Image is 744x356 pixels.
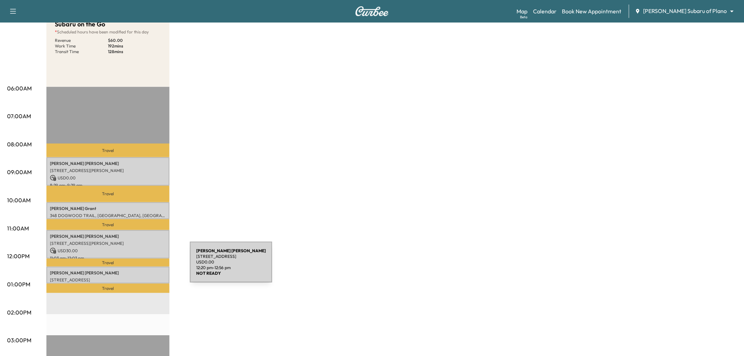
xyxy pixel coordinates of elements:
[7,224,29,233] p: 11:00AM
[55,19,105,29] h5: Subaru on the Go
[7,336,31,344] p: 03:00PM
[46,259,169,267] p: Travel
[7,308,31,317] p: 02:00PM
[50,168,166,173] p: [STREET_ADDRESS][PERSON_NAME]
[7,280,30,288] p: 01:00PM
[55,38,108,43] p: Revenue
[46,284,169,293] p: Travel
[108,38,161,43] p: $ 60.00
[7,252,30,260] p: 12:00PM
[55,49,108,55] p: Transit Time
[562,7,622,15] a: Book New Appointment
[50,183,166,188] p: 8:29 am - 9:29 am
[520,14,527,20] div: Beta
[46,144,169,157] p: Travel
[108,43,161,49] p: 192 mins
[50,234,166,239] p: [PERSON_NAME] [PERSON_NAME]
[50,270,166,276] p: [PERSON_NAME] [PERSON_NAME]
[7,112,31,120] p: 07:00AM
[108,49,161,55] p: 128 mins
[7,196,31,204] p: 10:00AM
[355,6,389,16] img: Curbee Logo
[55,29,161,35] p: Scheduled hours have been modified for this day
[50,161,166,166] p: [PERSON_NAME] [PERSON_NAME]
[7,84,32,93] p: 06:00AM
[50,206,166,211] p: [PERSON_NAME] Grant
[50,255,166,261] p: 11:03 am - 12:03 pm
[533,7,557,15] a: Calendar
[46,186,169,202] p: Travel
[46,219,169,230] p: Travel
[50,213,166,218] p: 348 DOGWOOD TRAIL, [GEOGRAPHIC_DATA], [GEOGRAPHIC_DATA], [GEOGRAPHIC_DATA]
[7,140,32,148] p: 08:00AM
[643,7,727,15] span: [PERSON_NAME] Subaru of Plano
[50,175,166,181] p: USD 0.00
[50,248,166,254] p: USD 30.00
[50,277,166,283] p: [STREET_ADDRESS]
[517,7,527,15] a: MapBeta
[7,168,32,176] p: 09:00AM
[50,241,166,246] p: [STREET_ADDRESS][PERSON_NAME]
[55,43,108,49] p: Work Time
